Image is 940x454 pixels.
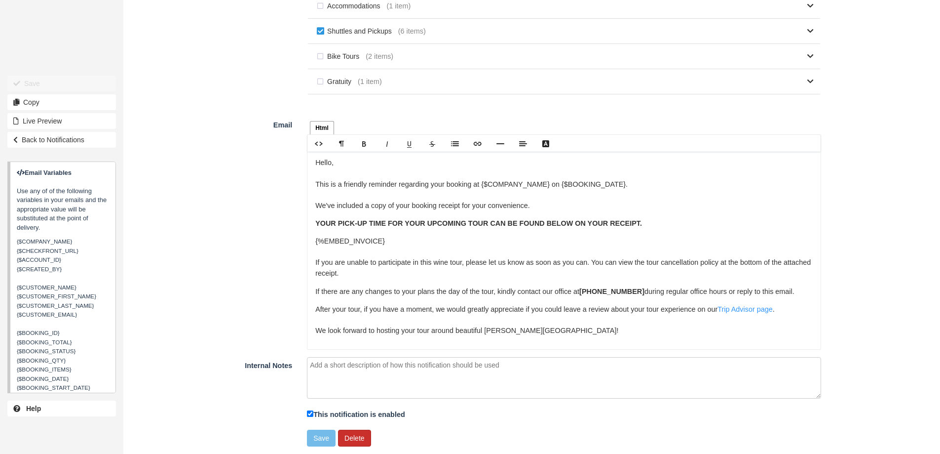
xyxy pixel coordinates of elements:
[307,430,336,447] button: Save
[315,286,813,297] p: If there are any changes to your plans the day of the tour, kindly contact our office at during r...
[579,288,644,295] strong: [PHONE_NUMBER]
[310,121,334,135] a: Html
[444,135,466,152] a: Lists
[358,77,382,87] span: (1 item)
[717,305,772,313] a: Trip Advisor page
[466,135,489,152] a: Link
[26,405,41,413] b: Help
[7,94,116,110] a: Copy
[338,430,371,447] button: Delete
[489,135,512,152] a: Line
[123,357,300,371] label: Internal Notes
[398,26,426,37] span: (6 items)
[376,135,398,152] a: Italic
[315,158,813,211] p: Hello, This is a friendly reminder regarding your booking at {$COMPANY_NAME} on {$BOOKING_DATE}. ...
[315,219,642,227] strong: YOUR PICK-UP TIME FOR YOUR UPCOMING TOUR CAN BE FOUND BELOW ON YOUR RECEIPT.
[314,74,358,89] label: Gratuity
[7,132,116,148] a: Back to Notifications
[314,24,398,39] label: Shuttles and Pickups
[512,135,534,152] a: Align
[307,135,330,152] a: HTML
[17,169,72,176] strong: Email Variables
[307,411,313,417] input: This notification is enabled
[353,135,376,152] a: Bold
[315,304,813,336] p: After your tour, if you have a moment, we would greatly appreciate if you could leave a review ab...
[17,168,109,233] p: Use any of of the following variables in your emails and the appropriate value will be substitute...
[7,113,116,129] button: Live Preview
[123,117,300,130] label: Email
[534,135,557,152] a: Text Color
[314,49,366,64] label: Bike Tours
[366,51,393,62] span: (2 items)
[386,1,411,11] span: (1 item)
[7,401,116,416] a: Help
[398,135,421,152] a: Underline
[17,284,96,318] span: {$CUSTOMER_NAME} {$CUSTOMER_FIRST_NAME} {$CUSTOMER_LAST_NAME} {$CUSTOMER_EMAIL}
[421,135,444,152] a: Strikethrough
[315,236,813,279] p: {%EMBED_INVOICE} If you are unable to participate in this wine tour, please let us know as soon a...
[330,135,353,152] a: Format
[7,76,116,91] button: Save
[307,409,405,420] label: This notification is enabled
